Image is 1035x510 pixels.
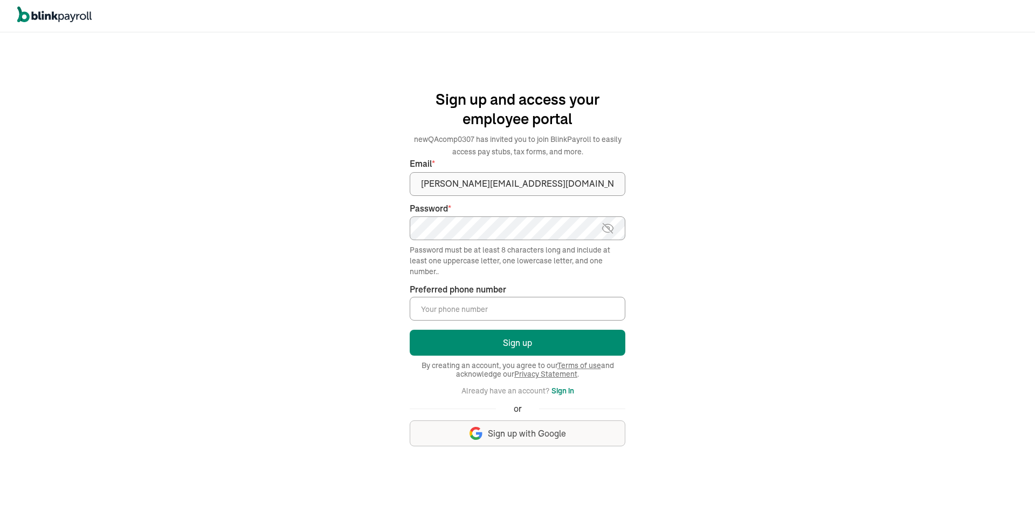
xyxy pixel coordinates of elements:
button: Sign up [410,330,625,356]
input: Your email address [410,172,625,196]
label: Password [410,202,625,215]
img: google [470,427,482,440]
span: or [514,403,522,415]
img: eye [601,222,615,235]
div: Password must be at least 8 characters long and include at least one uppercase letter, one lowerc... [410,244,625,277]
a: Terms of use [557,361,601,370]
a: Privacy Statement [514,369,577,379]
label: Email [410,158,625,170]
span: By creating an account, you agree to our and acknowledge our . [410,361,625,378]
h1: Sign up and access your employee portal [410,90,625,128]
label: Preferred phone number [410,283,506,296]
span: Sign up with Google [488,427,566,440]
button: Sign up with Google [410,420,625,446]
span: newQAcomp0307 has invited you to join BlinkPayroll to easily access pay stubs, tax forms, and more. [414,134,622,157]
button: Sign in [551,384,574,397]
input: Your phone number [410,297,625,321]
img: logo [17,6,92,23]
span: Already have an account? [461,386,549,396]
